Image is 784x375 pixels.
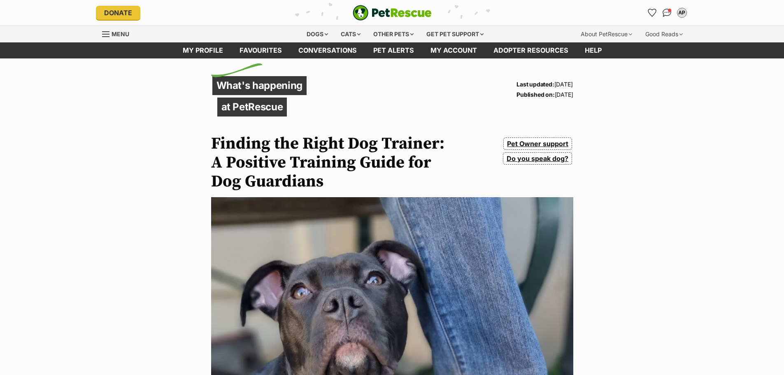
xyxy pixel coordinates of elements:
[301,26,334,42] div: Dogs
[353,5,432,21] img: logo-e224e6f780fb5917bec1dbf3a21bbac754714ae5b6737aabdf751b685950b380.svg
[646,6,689,19] ul: Account quick links
[365,42,422,58] a: Pet alerts
[577,42,610,58] a: Help
[503,152,572,165] a: Do you speak dog?
[575,26,638,42] div: About PetRescue
[231,42,290,58] a: Favourites
[516,79,573,89] p: [DATE]
[516,91,554,98] strong: Published on:
[112,30,129,37] span: Menu
[102,26,135,41] a: Menu
[96,6,140,20] a: Donate
[290,42,365,58] a: conversations
[335,26,366,42] div: Cats
[675,6,689,19] button: My account
[503,137,572,150] a: Pet Owner support
[663,9,671,17] img: chat-41dd97257d64d25036548639549fe6c8038ab92f7586957e7f3b1b290dea8141.svg
[661,6,674,19] a: Conversations
[516,81,554,88] strong: Last updated:
[368,26,419,42] div: Other pets
[174,42,231,58] a: My profile
[678,9,686,17] div: AP
[211,134,447,191] h1: Finding the Right Dog Trainer: A Positive Training Guide for Dog Guardians
[211,63,263,77] img: decorative flick
[353,5,432,21] a: PetRescue
[516,89,573,100] p: [DATE]
[640,26,689,42] div: Good Reads
[422,42,485,58] a: My account
[646,6,659,19] a: Favourites
[421,26,489,42] div: Get pet support
[212,76,307,95] p: What's happening
[485,42,577,58] a: Adopter resources
[217,98,287,116] p: at PetRescue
